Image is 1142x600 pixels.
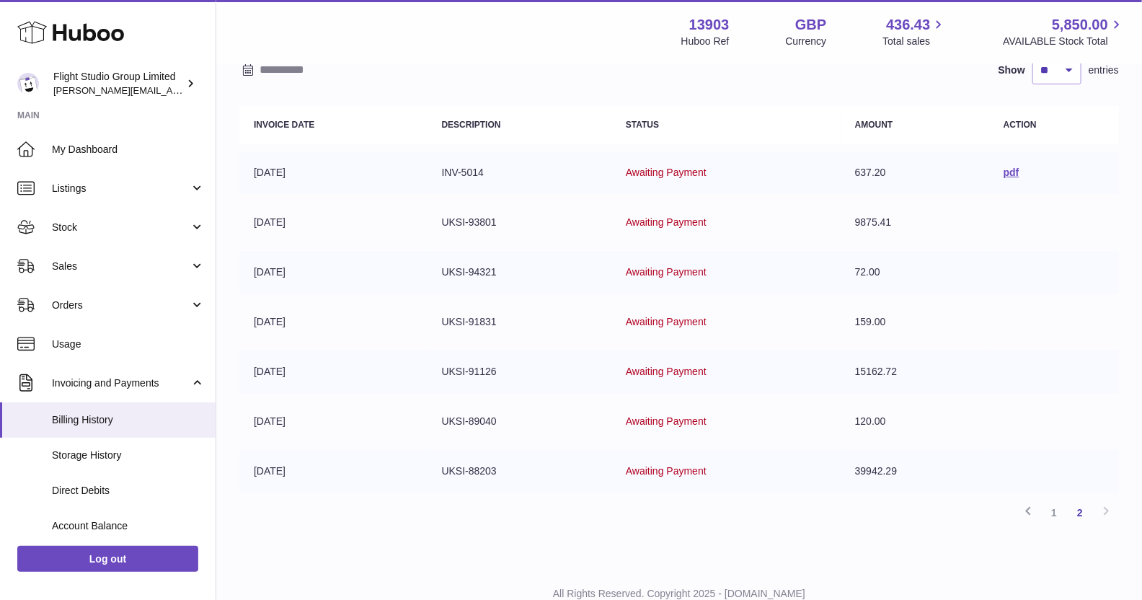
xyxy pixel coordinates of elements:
[855,120,893,130] strong: Amount
[626,167,707,178] span: Awaiting Payment
[239,251,428,294] td: [DATE]
[626,465,707,477] span: Awaiting Payment
[795,15,826,35] strong: GBP
[841,251,989,294] td: 72.00
[52,182,190,195] span: Listings
[428,201,611,244] td: UKSI-93801
[239,151,428,194] td: [DATE]
[17,546,198,572] a: Log out
[53,84,289,96] span: [PERSON_NAME][EMAIL_ADDRESS][DOMAIN_NAME]
[841,450,989,493] td: 39942.29
[841,400,989,443] td: 120.00
[626,366,707,377] span: Awaiting Payment
[882,35,947,48] span: Total sales
[52,337,205,351] span: Usage
[428,151,611,194] td: INV-5014
[882,15,947,48] a: 436.43 Total sales
[254,120,314,130] strong: Invoice Date
[428,350,611,393] td: UKSI-91126
[1067,500,1093,526] a: 2
[999,63,1025,77] label: Show
[52,299,190,312] span: Orders
[786,35,827,48] div: Currency
[52,376,190,390] span: Invoicing and Payments
[428,400,611,443] td: UKSI-89040
[52,413,205,427] span: Billing History
[626,120,659,130] strong: Status
[1004,120,1037,130] strong: Action
[239,400,428,443] td: [DATE]
[53,70,183,97] div: Flight Studio Group Limited
[626,266,707,278] span: Awaiting Payment
[239,301,428,343] td: [DATE]
[626,216,707,228] span: Awaiting Payment
[52,221,190,234] span: Stock
[52,484,205,498] span: Direct Debits
[428,301,611,343] td: UKSI-91831
[886,15,930,35] span: 436.43
[841,350,989,393] td: 15162.72
[841,301,989,343] td: 159.00
[626,316,707,327] span: Awaiting Payment
[1089,63,1119,77] span: entries
[239,450,428,493] td: [DATE]
[442,120,501,130] strong: Description
[239,201,428,244] td: [DATE]
[1004,167,1019,178] a: pdf
[1003,35,1125,48] span: AVAILABLE Stock Total
[626,415,707,427] span: Awaiting Payment
[428,450,611,493] td: UKSI-88203
[52,260,190,273] span: Sales
[689,15,730,35] strong: 13903
[239,350,428,393] td: [DATE]
[681,35,730,48] div: Huboo Ref
[52,449,205,462] span: Storage History
[841,201,989,244] td: 9875.41
[1041,500,1067,526] a: 1
[52,519,205,533] span: Account Balance
[52,143,205,156] span: My Dashboard
[1003,15,1125,48] a: 5,850.00 AVAILABLE Stock Total
[1052,15,1108,35] span: 5,850.00
[841,151,989,194] td: 637.20
[428,251,611,294] td: UKSI-94321
[17,73,39,94] img: natasha@stevenbartlett.com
